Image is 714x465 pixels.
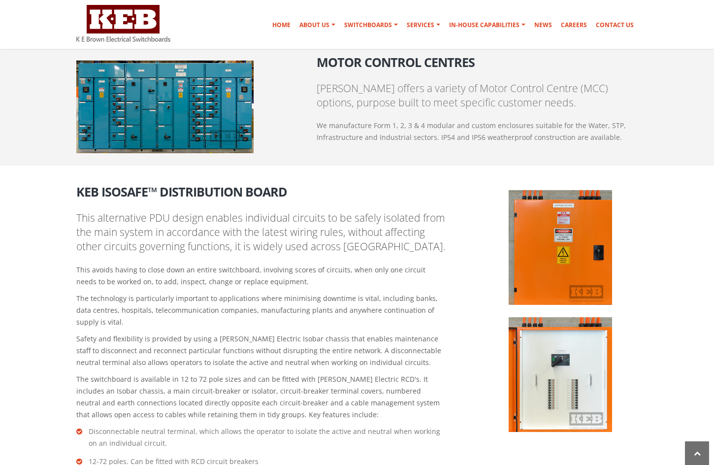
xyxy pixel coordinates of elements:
[268,15,294,35] a: Home
[317,81,638,110] p: [PERSON_NAME] offers a variety of Motor Control Centre (MCC) options, purpose built to meet speci...
[76,373,446,421] p: The switchboard is available in 12 to 72 pole sizes and can be fitted with [PERSON_NAME] Electric...
[76,211,446,254] p: This alternative PDU design enables individual circuits to be safely isolated from the main syste...
[592,15,638,35] a: Contact Us
[76,178,446,199] h2: KEB IsoSafe™ Distribution Board
[403,15,444,35] a: Services
[76,293,446,328] p: The technology is particularly important to applications where minimising downtime is vital, incl...
[445,15,529,35] a: In-house Capabilities
[76,5,170,42] img: K E Brown Electrical Switchboards
[317,48,638,69] h2: Motor Control Centres
[317,120,638,143] p: We manufacture Form 1, 2, 3 & 4 modular and custom enclosures suitable for the Water, STP, Infras...
[76,264,446,288] p: This avoids having to close down an entire switchboard, involving scores of circuits, when only o...
[295,15,339,35] a: About Us
[76,333,446,368] p: Safety and flexibility is provided by using a [PERSON_NAME] Electric Isobar chassis that enables ...
[340,15,402,35] a: Switchboards
[557,15,591,35] a: Careers
[530,15,556,35] a: News
[76,426,446,449] li: Disconnectable neutral terminal, which allows the operator to isolate the active and neutral when...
